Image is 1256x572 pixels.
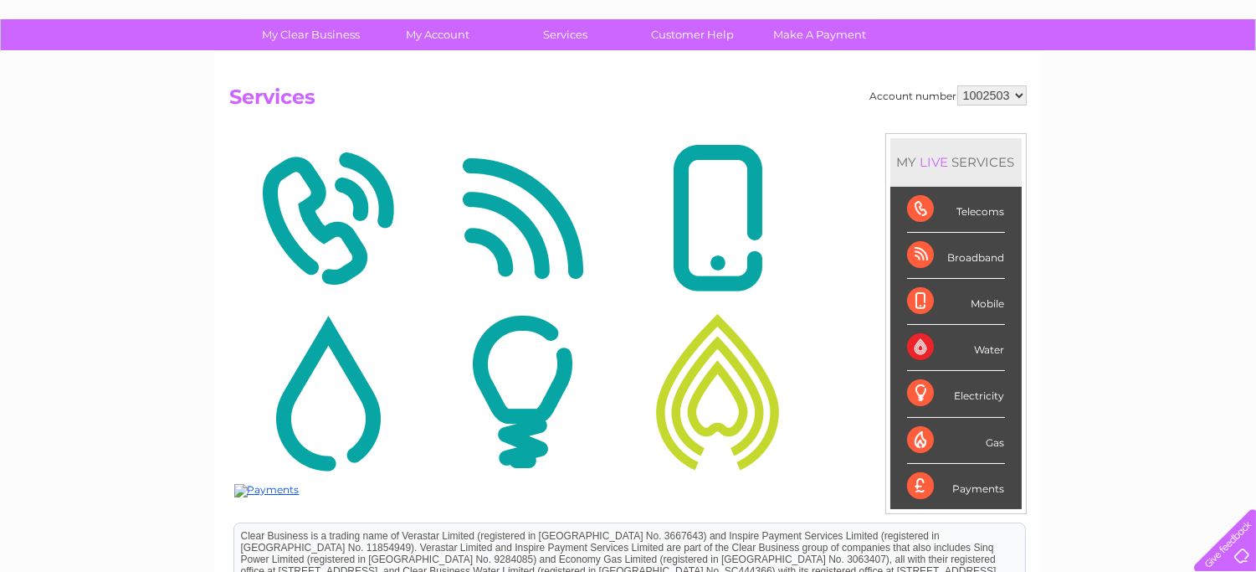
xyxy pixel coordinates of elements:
a: Blog [1110,71,1135,84]
div: Broadband [907,233,1005,279]
div: Mobile [907,279,1005,325]
img: Telecoms [234,137,421,300]
a: Telecoms [1050,71,1100,84]
img: Electricity [429,311,616,473]
a: Log out [1201,71,1240,84]
div: Telecoms [907,187,1005,233]
img: Gas [624,311,811,473]
h2: Services [230,85,1027,117]
div: MY SERVICES [890,138,1022,186]
div: Electricity [907,371,1005,417]
a: Contact [1145,71,1186,84]
a: Services [496,19,634,50]
img: Water [234,311,421,473]
div: Account number [870,85,1027,106]
div: Payments [907,464,1005,509]
div: Clear Business is a trading name of Verastar Limited (registered in [GEOGRAPHIC_DATA] No. 3667643... [4,9,795,81]
a: 0333 014 3131 [941,8,1056,29]
div: LIVE [917,154,952,170]
img: Mobile [624,137,811,300]
a: Water [961,71,993,84]
a: My Clear Business [242,19,380,50]
img: logo.png [44,44,130,95]
a: Customer Help [623,19,761,50]
img: Broadband [429,137,616,300]
a: Energy [1003,71,1040,84]
img: Payments [234,484,300,497]
div: Gas [907,418,1005,464]
div: Water [907,325,1005,371]
a: My Account [369,19,507,50]
a: Make A Payment [751,19,889,50]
